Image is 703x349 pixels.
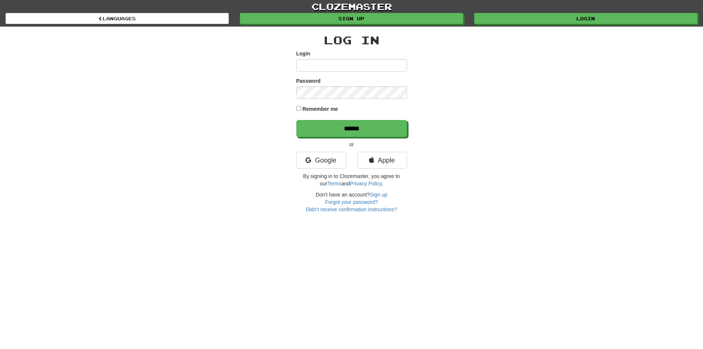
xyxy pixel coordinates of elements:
h2: Log In [296,34,407,46]
a: Terms [327,181,341,187]
a: Privacy Policy [350,181,382,187]
a: Didn't receive confirmation instructions? [306,206,397,212]
a: Google [296,152,346,169]
p: or [296,141,407,148]
a: Sign up [240,13,463,24]
p: By signing in to Clozemaster, you agree to our and . [296,172,407,187]
label: Remember me [302,105,338,113]
label: Password [296,77,321,85]
a: Login [474,13,697,24]
a: Languages [6,13,229,24]
div: Don't have an account? [296,191,407,213]
a: Sign up [370,192,387,198]
label: Login [296,50,310,57]
a: Apple [357,152,407,169]
a: Forgot your password? [325,199,378,205]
